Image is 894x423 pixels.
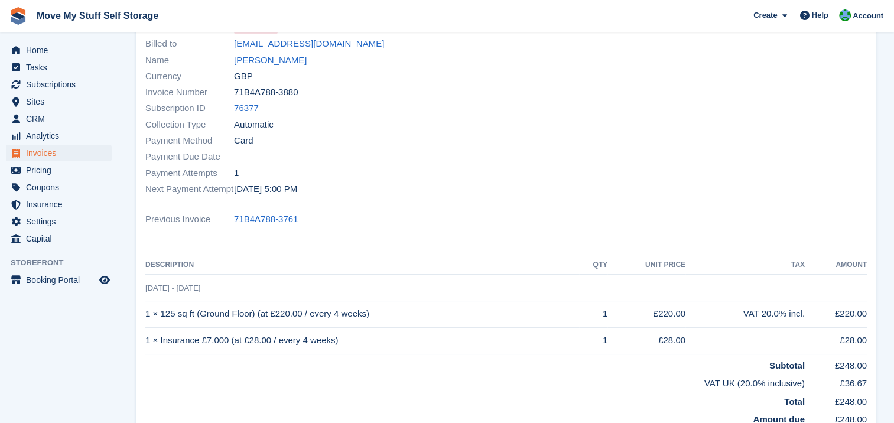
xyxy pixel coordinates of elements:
[853,10,883,22] span: Account
[6,162,112,178] a: menu
[26,42,97,58] span: Home
[6,230,112,247] a: menu
[145,102,234,115] span: Subscription ID
[26,196,97,213] span: Insurance
[234,167,239,180] span: 1
[6,145,112,161] a: menu
[145,256,579,275] th: Description
[145,134,234,148] span: Payment Method
[145,284,200,292] span: [DATE] - [DATE]
[753,9,777,21] span: Create
[234,213,298,226] a: 71B4A788-3761
[26,145,97,161] span: Invoices
[685,256,805,275] th: Tax
[234,183,297,196] time: 2025-08-31 16:00:57 UTC
[145,372,805,391] td: VAT UK (20.0% inclusive)
[579,256,607,275] th: QTY
[839,9,851,21] img: Dan
[6,128,112,144] a: menu
[11,257,118,269] span: Storefront
[145,327,579,354] td: 1 × Insurance £7,000 (at £28.00 / every 4 weeks)
[26,213,97,230] span: Settings
[26,110,97,127] span: CRM
[6,93,112,110] a: menu
[805,354,867,372] td: £248.00
[812,9,828,21] span: Help
[26,93,97,110] span: Sites
[26,128,97,144] span: Analytics
[234,102,259,115] a: 76377
[579,301,607,327] td: 1
[26,272,97,288] span: Booking Portal
[145,150,234,164] span: Payment Due Date
[607,301,685,327] td: £220.00
[145,167,234,180] span: Payment Attempts
[97,273,112,287] a: Preview store
[769,360,805,370] strong: Subtotal
[805,372,867,391] td: £36.67
[234,70,253,83] span: GBP
[607,327,685,354] td: £28.00
[6,179,112,196] a: menu
[145,54,234,67] span: Name
[6,272,112,288] a: menu
[26,230,97,247] span: Capital
[26,76,97,93] span: Subscriptions
[145,183,234,196] span: Next Payment Attempt
[26,179,97,196] span: Coupons
[26,59,97,76] span: Tasks
[145,37,234,51] span: Billed to
[607,256,685,275] th: Unit Price
[145,301,579,327] td: 1 × 125 sq ft (Ground Floor) (at £220.00 / every 4 weeks)
[32,6,163,25] a: Move My Stuff Self Storage
[234,86,298,99] span: 71B4A788-3880
[6,42,112,58] a: menu
[234,54,307,67] a: [PERSON_NAME]
[6,59,112,76] a: menu
[805,256,867,275] th: Amount
[234,37,384,51] a: [EMAIL_ADDRESS][DOMAIN_NAME]
[145,213,234,226] span: Previous Invoice
[234,118,274,132] span: Automatic
[805,301,867,327] td: £220.00
[26,162,97,178] span: Pricing
[6,76,112,93] a: menu
[579,327,607,354] td: 1
[805,391,867,409] td: £248.00
[6,213,112,230] a: menu
[234,134,253,148] span: Card
[9,7,27,25] img: stora-icon-8386f47178a22dfd0bd8f6a31ec36ba5ce8667c1dd55bd0f319d3a0aa187defe.svg
[805,327,867,354] td: £28.00
[145,118,234,132] span: Collection Type
[6,110,112,127] a: menu
[145,70,234,83] span: Currency
[685,307,805,321] div: VAT 20.0% incl.
[145,86,234,99] span: Invoice Number
[6,196,112,213] a: menu
[784,396,805,406] strong: Total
